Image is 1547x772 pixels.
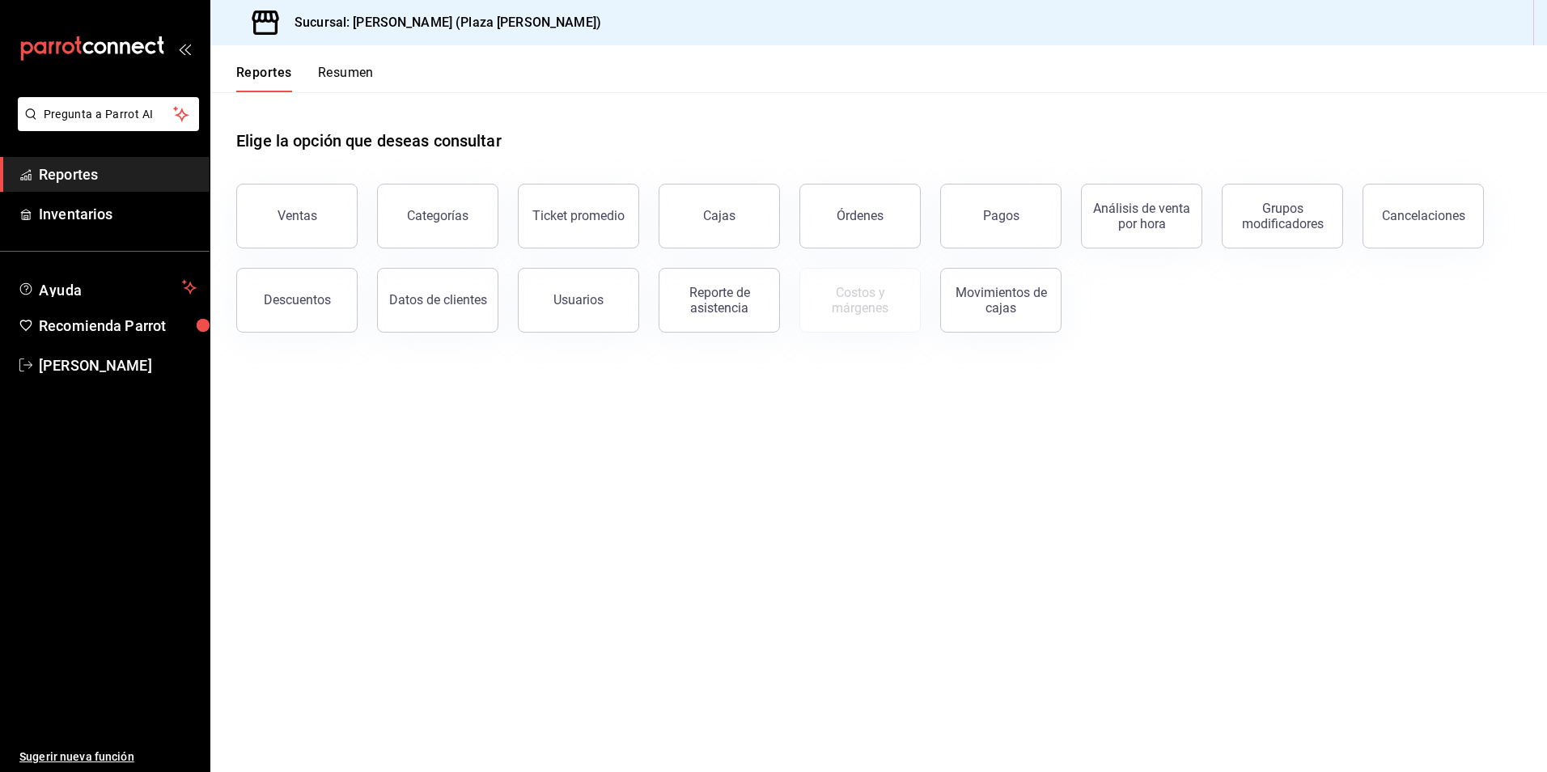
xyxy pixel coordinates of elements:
button: Resumen [318,65,374,92]
div: Cancelaciones [1382,208,1465,223]
button: Cancelaciones [1363,184,1484,248]
div: Ventas [278,208,317,223]
button: Categorías [377,184,498,248]
span: Pregunta a Parrot AI [44,106,174,123]
span: Reportes [39,163,197,185]
button: Datos de clientes [377,268,498,333]
button: Descuentos [236,268,358,333]
div: Descuentos [264,292,331,308]
span: Sugerir nueva función [19,749,197,766]
button: Reporte de asistencia [659,268,780,333]
button: Pagos [940,184,1062,248]
button: Ticket promedio [518,184,639,248]
div: Reporte de asistencia [669,285,769,316]
div: Usuarios [553,292,604,308]
div: Análisis de venta por hora [1091,201,1192,231]
div: Cajas [703,208,735,223]
button: open_drawer_menu [178,42,191,55]
div: Pagos [983,208,1019,223]
a: Pregunta a Parrot AI [11,117,199,134]
button: Cajas [659,184,780,248]
div: Categorías [407,208,468,223]
button: Ventas [236,184,358,248]
button: Reportes [236,65,292,92]
div: Movimientos de cajas [951,285,1051,316]
span: [PERSON_NAME] [39,354,197,376]
div: navigation tabs [236,65,374,92]
button: Órdenes [799,184,921,248]
button: Pregunta a Parrot AI [18,97,199,131]
button: Movimientos de cajas [940,268,1062,333]
div: Grupos modificadores [1232,201,1333,231]
button: Contrata inventarios para ver este reporte [799,268,921,333]
div: Datos de clientes [389,292,487,308]
button: Análisis de venta por hora [1081,184,1202,248]
h1: Elige la opción que deseas consultar [236,129,502,153]
h3: Sucursal: [PERSON_NAME] (Plaza [PERSON_NAME]) [282,13,601,32]
button: Grupos modificadores [1222,184,1343,248]
span: Recomienda Parrot [39,315,197,337]
span: Inventarios [39,203,197,225]
div: Costos y márgenes [810,285,910,316]
span: Ayuda [39,278,176,297]
div: Órdenes [837,208,884,223]
button: Usuarios [518,268,639,333]
div: Ticket promedio [532,208,625,223]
